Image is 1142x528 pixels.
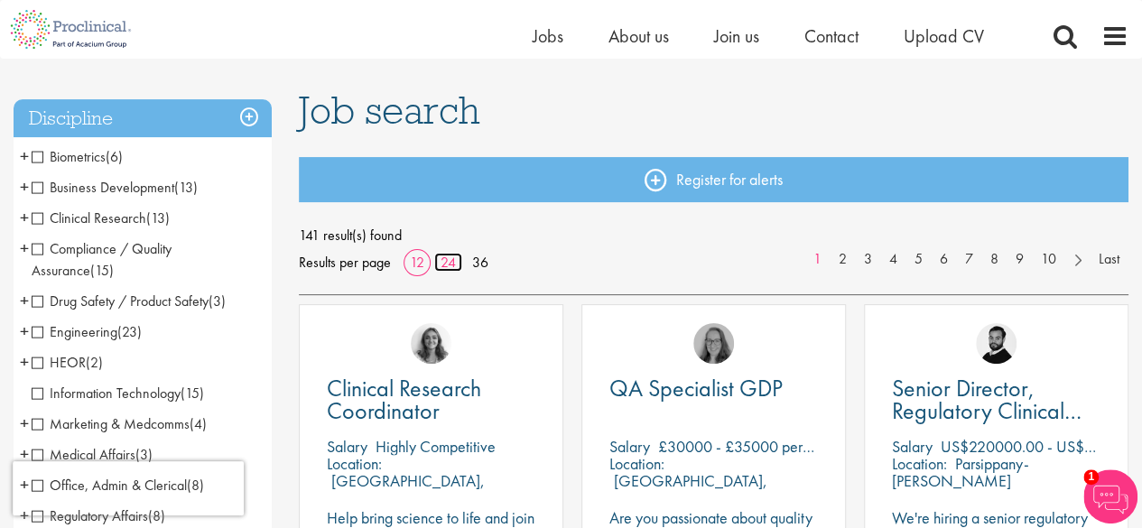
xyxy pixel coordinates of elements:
[976,323,1017,364] img: Nick Walker
[411,323,451,364] img: Jackie Cerchio
[892,373,1082,449] span: Senior Director, Regulatory Clinical Strategy
[880,249,906,270] a: 4
[32,322,117,341] span: Engineering
[32,208,170,227] span: Clinical Research
[32,384,204,403] span: Information Technology
[830,249,856,270] a: 2
[981,249,1007,270] a: 8
[1083,469,1137,523] img: Chatbot
[32,147,106,166] span: Biometrics
[466,253,495,272] a: 36
[1090,249,1128,270] a: Last
[533,24,563,48] a: Jobs
[32,353,86,372] span: HEOR
[32,178,174,197] span: Business Development
[931,249,957,270] a: 6
[299,222,1128,249] span: 141 result(s) found
[905,249,932,270] a: 5
[327,377,535,422] a: Clinical Research Coordinator
[32,353,103,372] span: HEOR
[90,261,114,280] span: (15)
[135,445,153,464] span: (3)
[299,249,391,276] span: Results per page
[1007,249,1033,270] a: 9
[32,506,165,525] span: Regulatory Affairs
[32,292,209,310] span: Drug Safety / Product Safety
[20,235,29,262] span: +
[32,506,148,525] span: Regulatory Affairs
[174,178,198,197] span: (13)
[32,414,190,433] span: Marketing & Medcomms
[327,453,382,474] span: Location:
[14,99,272,138] h3: Discipline
[376,436,496,457] p: Highly Competitive
[190,414,207,433] span: (4)
[32,384,181,403] span: Information Technology
[32,445,153,464] span: Medical Affairs
[327,436,367,457] span: Salary
[1083,469,1099,485] span: 1
[609,377,818,400] a: QA Specialist GDP
[20,440,29,468] span: +
[32,239,172,280] span: Compliance / Quality Assurance
[20,318,29,345] span: +
[148,506,165,525] span: (8)
[904,24,984,48] a: Upload CV
[892,377,1100,422] a: Senior Director, Regulatory Clinical Strategy
[20,173,29,200] span: +
[117,322,142,341] span: (23)
[892,436,933,457] span: Salary
[609,453,664,474] span: Location:
[609,436,650,457] span: Salary
[327,373,481,426] span: Clinical Research Coordinator
[32,445,135,464] span: Medical Affairs
[32,178,198,197] span: Business Development
[404,253,431,272] a: 12
[434,253,462,272] a: 24
[20,143,29,170] span: +
[714,24,759,48] a: Join us
[609,470,767,508] p: [GEOGRAPHIC_DATA], [GEOGRAPHIC_DATA]
[86,353,103,372] span: (2)
[956,249,982,270] a: 7
[181,384,204,403] span: (15)
[13,461,244,515] iframe: reCAPTCHA
[658,436,847,457] p: £30000 - £35000 per annum
[20,348,29,375] span: +
[609,373,783,403] span: QA Specialist GDP
[146,208,170,227] span: (13)
[20,287,29,314] span: +
[32,322,142,341] span: Engineering
[1032,249,1065,270] a: 10
[299,86,480,134] span: Job search
[32,292,226,310] span: Drug Safety / Product Safety
[327,470,485,508] p: [GEOGRAPHIC_DATA], [GEOGRAPHIC_DATA]
[209,292,226,310] span: (3)
[855,249,881,270] a: 3
[106,147,123,166] span: (6)
[693,323,734,364] img: Ingrid Aymes
[804,249,831,270] a: 1
[892,453,1045,525] p: Parsippany-[PERSON_NAME][GEOGRAPHIC_DATA], [GEOGRAPHIC_DATA]
[32,147,123,166] span: Biometrics
[299,157,1128,202] a: Register for alerts
[608,24,669,48] a: About us
[32,414,207,433] span: Marketing & Medcomms
[32,208,146,227] span: Clinical Research
[20,410,29,437] span: +
[804,24,859,48] a: Contact
[892,453,947,474] span: Location:
[20,204,29,231] span: +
